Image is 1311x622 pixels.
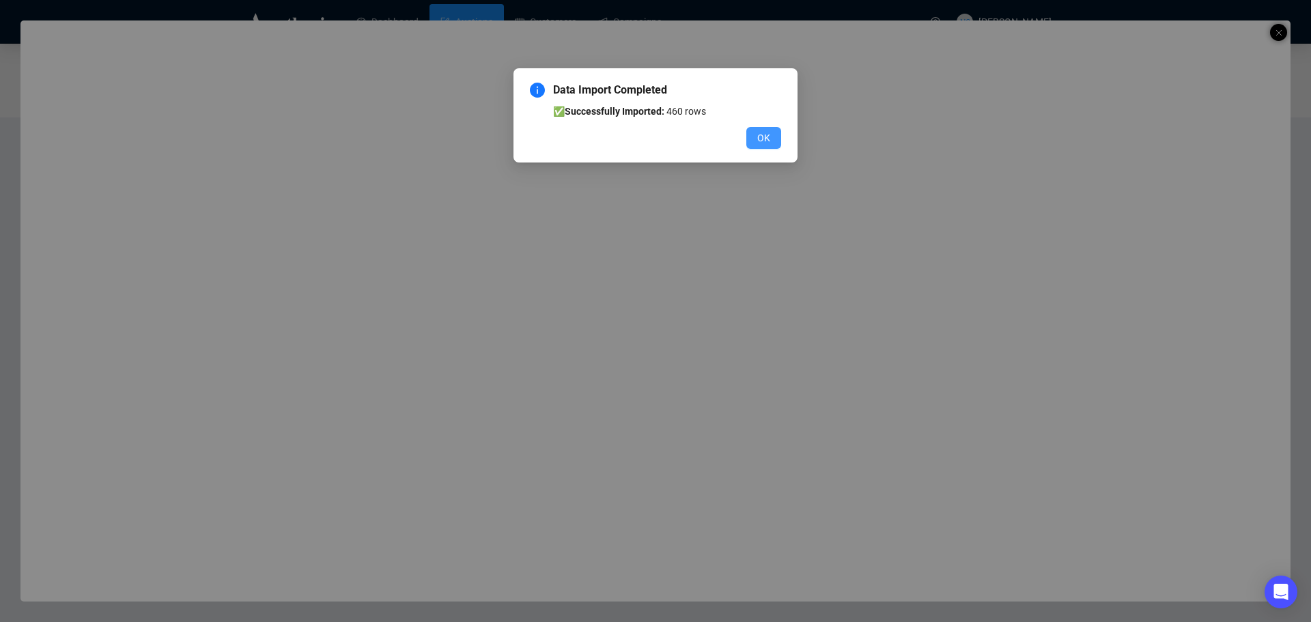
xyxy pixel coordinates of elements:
span: info-circle [530,83,545,98]
li: ✅ 460 rows [553,104,781,119]
b: Successfully Imported: [565,106,664,117]
span: OK [757,130,770,145]
span: Data Import Completed [553,82,781,98]
button: OK [746,127,781,149]
div: Open Intercom Messenger [1265,576,1297,608]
